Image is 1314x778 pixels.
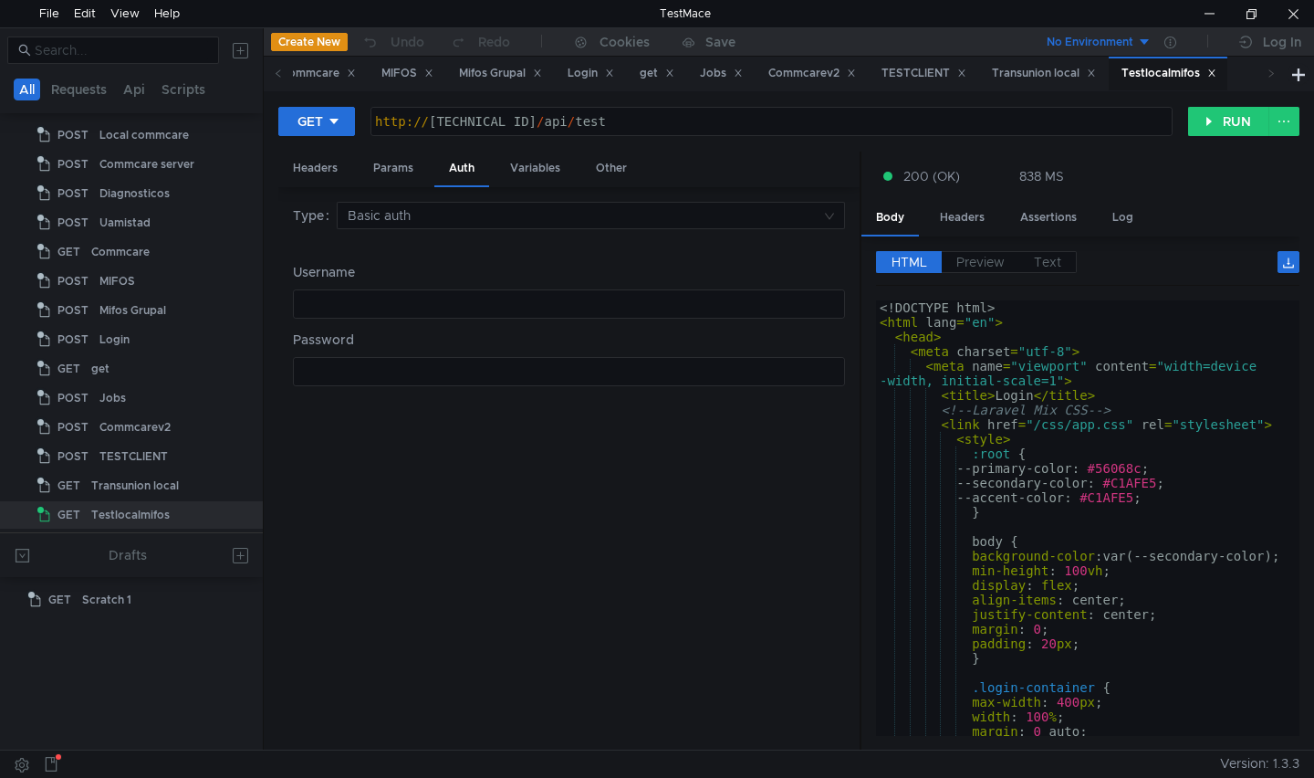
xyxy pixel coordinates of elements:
div: Mifos Grupal [459,64,542,83]
div: No Environment [1047,34,1133,51]
span: GET [57,472,80,499]
button: Undo [348,28,437,56]
span: Version: 1.3.3 [1220,751,1299,777]
div: Drafts [109,544,147,566]
div: Scratch 1 [82,586,131,614]
button: Redo [437,28,523,56]
span: HTML [892,254,927,270]
span: GET [57,355,80,383]
span: POST [57,121,89,149]
div: Variables [495,152,575,185]
div: Commcarev2 [99,414,171,441]
div: Login [99,326,130,353]
div: Testlocalmifos [1121,64,1216,83]
div: Body [861,201,919,237]
button: Requests [46,79,112,100]
label: Password [293,330,845,350]
button: Scripts [156,79,211,100]
span: GET [57,238,80,266]
div: Uamistad [99,209,151,237]
span: POST [57,384,89,412]
div: Log [1098,201,1148,235]
span: POST [57,443,89,470]
div: get [640,64,674,83]
div: Undo [391,31,424,53]
div: Commcarev2 [768,64,856,83]
div: Redo [478,31,510,53]
span: GET [48,586,71,614]
div: Local commcare [99,121,189,149]
label: Username [293,262,845,282]
div: Jobs [700,64,743,83]
span: POST [57,180,89,207]
div: Mifos Grupal [99,297,166,324]
div: 838 MS [1019,168,1064,184]
div: Params [359,152,428,185]
div: Jobs [99,384,126,412]
div: Assertions [1006,201,1091,235]
span: 200 (OK) [903,166,960,186]
div: Other [581,152,641,185]
div: TESTCLIENT [99,443,168,470]
div: Diagnosticos [99,180,170,207]
button: Create New [271,33,348,51]
button: No Environment [1025,27,1152,57]
button: All [14,79,40,100]
div: Cookies [600,31,650,53]
div: MIFOS [99,268,135,295]
div: Login [568,64,614,83]
div: Testlocalmifos [91,501,170,529]
div: Save [705,36,735,48]
span: Text [1034,254,1061,270]
div: MIFOS [381,64,433,83]
span: POST [57,297,89,324]
div: get [91,355,109,383]
button: GET [278,107,355,136]
div: Transunion local [91,472,179,499]
input: Search... [35,40,208,60]
div: Headers [925,201,999,235]
div: Headers [278,152,352,185]
span: POST [57,151,89,178]
div: Transunion local [992,64,1096,83]
label: Type [293,202,337,229]
button: Api [118,79,151,100]
div: Commcare [91,238,150,266]
div: TESTCLIENT [881,64,966,83]
span: POST [57,209,89,237]
span: POST [57,414,89,441]
span: POST [57,326,89,353]
span: Preview [956,254,1005,270]
div: Commcare server [99,151,194,178]
span: POST [57,268,89,295]
div: Log In [1263,31,1301,53]
div: Local commcare [250,64,356,83]
div: Auth [434,152,489,187]
button: RUN [1188,107,1269,136]
span: GET [57,501,80,529]
div: GET [297,111,323,131]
